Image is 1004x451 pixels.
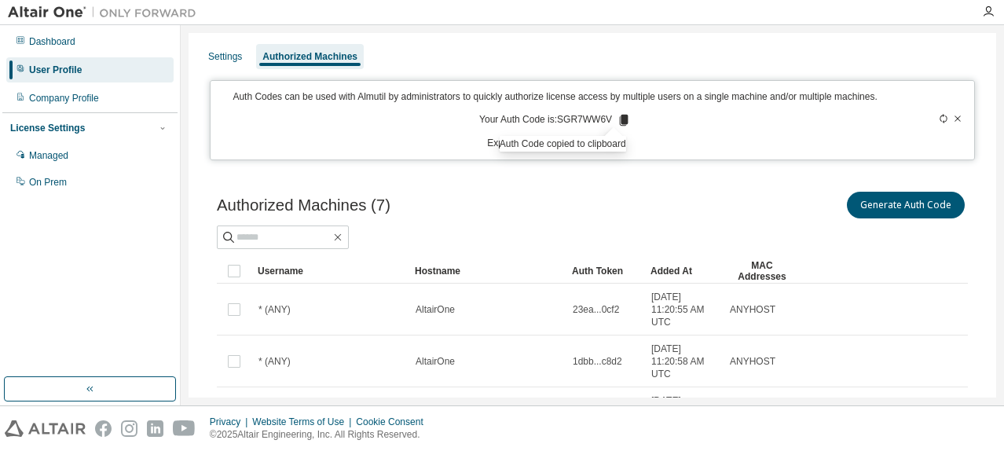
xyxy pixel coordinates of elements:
span: Authorized Machines (7) [217,196,390,214]
span: [DATE] 11:20:58 AM UTC [651,394,716,432]
p: Auth Codes can be used with Almutil by administrators to quickly authorize license access by mult... [220,90,890,104]
img: Altair One [8,5,204,20]
span: 23ea...0cf2 [573,303,619,316]
div: Hostname [415,258,559,284]
div: Website Terms of Use [252,416,356,428]
div: Dashboard [29,35,75,48]
span: [DATE] 11:20:55 AM UTC [651,291,716,328]
span: [DATE] 11:20:58 AM UTC [651,343,716,380]
div: On Prem [29,176,67,189]
div: Username [258,258,402,284]
div: License Settings [10,122,85,134]
span: AltairOne [416,355,455,368]
div: Auth Token [572,258,638,284]
div: Auth Code copied to clipboard [500,136,626,152]
img: linkedin.svg [147,420,163,437]
img: instagram.svg [121,420,137,437]
div: Privacy [210,416,252,428]
p: Your Auth Code is: SGR7WW6V [479,113,631,127]
button: Generate Auth Code [847,192,965,218]
div: User Profile [29,64,82,76]
img: facebook.svg [95,420,112,437]
span: 1dbb...c8d2 [573,355,622,368]
span: * (ANY) [258,355,291,368]
span: ANYHOST [730,355,775,368]
p: © 2025 Altair Engineering, Inc. All Rights Reserved. [210,428,433,442]
div: Authorized Machines [262,50,357,63]
div: Managed [29,149,68,162]
span: AltairOne [416,303,455,316]
img: altair_logo.svg [5,420,86,437]
div: MAC Addresses [729,258,795,284]
p: Expires in 14 minutes, 52 seconds [220,137,890,150]
span: ANYHOST [730,303,775,316]
div: Settings [208,50,242,63]
span: * (ANY) [258,303,291,316]
div: Added At [650,258,716,284]
div: Company Profile [29,92,99,104]
div: Cookie Consent [356,416,432,428]
img: youtube.svg [173,420,196,437]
